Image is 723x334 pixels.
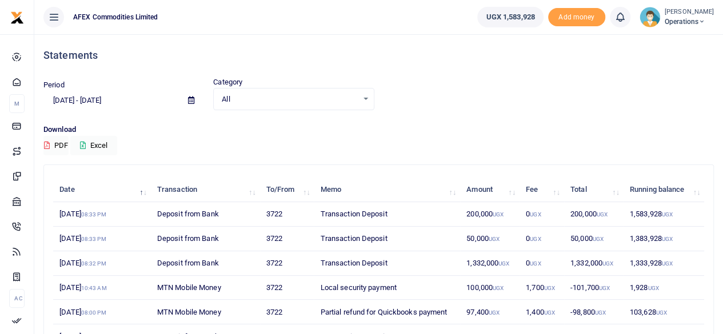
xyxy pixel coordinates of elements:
[53,251,151,276] td: [DATE]
[640,7,660,27] img: profile-user
[43,91,179,110] input: select period
[520,251,564,276] td: 0
[602,260,613,267] small: UGX
[70,136,117,155] button: Excel
[460,300,520,324] td: 97,400
[213,77,242,88] label: Category
[314,178,460,202] th: Memo: activate to sort column ascending
[10,11,24,25] img: logo-small
[624,178,704,202] th: Running balance: activate to sort column ascending
[69,12,162,22] span: AFEX Commodities Limited
[648,285,658,291] small: UGX
[665,7,714,17] small: [PERSON_NAME]
[260,276,314,300] td: 3722
[624,276,704,300] td: 1,928
[544,309,555,316] small: UGX
[520,202,564,227] td: 0
[498,260,509,267] small: UGX
[564,178,624,202] th: Total: activate to sort column ascending
[597,211,608,218] small: UGX
[477,7,543,27] a: UGX 1,583,928
[81,285,107,291] small: 10:43 AM
[489,309,500,316] small: UGX
[486,11,534,23] span: UGX 1,583,928
[43,124,714,136] p: Download
[640,7,714,27] a: profile-user [PERSON_NAME] Operations
[460,276,520,300] td: 100,000
[624,251,704,276] td: 1,333,928
[656,309,666,316] small: UGX
[520,300,564,324] td: 1,400
[564,251,624,276] td: 1,332,000
[81,236,106,242] small: 08:33 PM
[548,12,605,21] a: Add money
[43,79,65,91] label: Period
[314,227,460,251] td: Transaction Deposit
[314,202,460,227] td: Transaction Deposit
[43,49,714,62] h4: Statements
[151,202,260,227] td: Deposit from Bank
[665,17,714,27] span: Operations
[593,236,604,242] small: UGX
[53,227,151,251] td: [DATE]
[314,251,460,276] td: Transaction Deposit
[548,8,605,27] span: Add money
[530,260,541,267] small: UGX
[564,227,624,251] td: 50,000
[260,227,314,251] td: 3722
[460,202,520,227] td: 200,000
[81,211,106,218] small: 08:33 PM
[548,8,605,27] li: Toup your wallet
[53,276,151,300] td: [DATE]
[662,260,673,267] small: UGX
[520,276,564,300] td: 1,700
[81,309,106,316] small: 08:00 PM
[260,178,314,202] th: To/From: activate to sort column ascending
[662,236,673,242] small: UGX
[9,94,25,113] li: M
[314,300,460,324] td: Partial refund for Quickbooks payment
[493,285,504,291] small: UGX
[564,276,624,300] td: -101,700
[460,178,520,202] th: Amount: activate to sort column ascending
[662,211,673,218] small: UGX
[10,13,24,21] a: logo-small logo-large logo-large
[53,202,151,227] td: [DATE]
[151,251,260,276] td: Deposit from Bank
[151,300,260,324] td: MTN Mobile Money
[260,300,314,324] td: 3722
[460,227,520,251] td: 50,000
[43,136,69,155] button: PDF
[544,285,555,291] small: UGX
[520,178,564,202] th: Fee: activate to sort column ascending
[151,227,260,251] td: Deposit from Bank
[624,202,704,227] td: 1,583,928
[599,285,610,291] small: UGX
[624,227,704,251] td: 1,383,928
[530,236,541,242] small: UGX
[473,7,548,27] li: Wallet ballance
[520,227,564,251] td: 0
[624,300,704,324] td: 103,628
[260,202,314,227] td: 3722
[9,289,25,308] li: Ac
[151,178,260,202] th: Transaction: activate to sort column ascending
[222,94,357,105] span: All
[530,211,541,218] small: UGX
[53,300,151,324] td: [DATE]
[489,236,500,242] small: UGX
[260,251,314,276] td: 3722
[564,300,624,324] td: -98,800
[81,260,106,267] small: 08:32 PM
[595,309,606,316] small: UGX
[151,276,260,300] td: MTN Mobile Money
[564,202,624,227] td: 200,000
[314,276,460,300] td: Local security payment
[53,178,151,202] th: Date: activate to sort column descending
[460,251,520,276] td: 1,332,000
[493,211,504,218] small: UGX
